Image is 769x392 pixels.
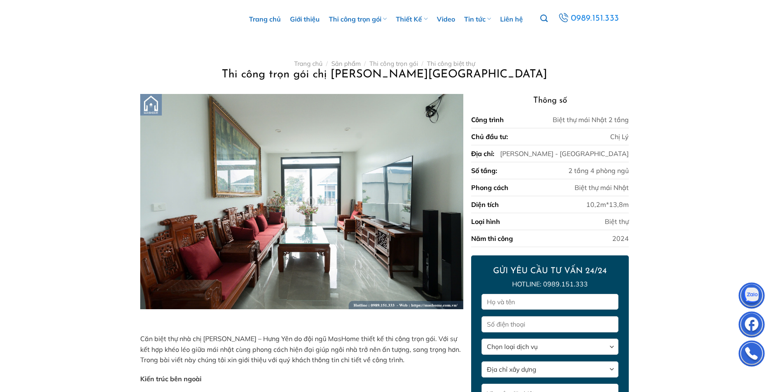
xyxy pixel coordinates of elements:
div: Công trình [471,115,504,125]
span: / [422,60,423,67]
h1: Thi công trọn gói chị [PERSON_NAME][GEOGRAPHIC_DATA] [150,67,619,82]
img: Thi công trọn gói chị Lý - Hưng Yên 1 [140,94,463,309]
div: Biệt thự [605,216,629,226]
img: Facebook [739,313,764,338]
input: Số điện thoại [482,316,618,332]
p: Hotline: 0989.151.333 [482,279,618,290]
a: Thi công trọn gói [369,60,418,67]
div: Biệt thự mái Nhật [575,183,629,192]
div: Loại hình [471,216,500,226]
h2: GỬI YÊU CẦU TƯ VẤN 24/24 [482,266,618,277]
div: Diện tích [471,200,499,209]
div: Số tầng: [471,166,497,176]
a: Thi công biệt thự [427,60,475,67]
div: Chị Lý [610,132,629,142]
div: Phong cách [471,183,508,192]
h3: Thông số [471,94,628,107]
div: 2 tầng 4 phòng ngủ [568,166,629,176]
a: Sản phẩm [331,60,361,67]
a: Trang chủ [294,60,323,67]
div: Chủ đầu tư: [471,132,508,142]
span: / [326,60,328,67]
span: / [364,60,366,67]
span: 0989.151.333 [571,12,619,26]
div: 2024 [612,233,629,243]
img: M.A.S HOME – Tổng Thầu Thiết Kế Và Xây Nhà Trọn Gói [149,6,219,31]
div: [PERSON_NAME] - [GEOGRAPHIC_DATA] [500,149,629,159]
strong: Kiến trúc bên ngoài [140,375,201,383]
a: 0989.151.333 [557,11,620,26]
p: Căn biệt thự nhà chị [PERSON_NAME] – Hưng Yên do đội ngũ MasHome thiết kế thi công trọn gói. Với ... [140,334,463,366]
div: 10,2m*13,8m [586,200,629,209]
a: Tìm kiếm [540,10,548,27]
img: Zalo [739,284,764,309]
div: Biệt thự mái Nhật 2 tầng [553,115,629,125]
input: Họ và tên [482,294,618,310]
img: Phone [739,342,764,367]
div: Địa chỉ: [471,149,494,159]
div: Năm thi công [471,233,513,243]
